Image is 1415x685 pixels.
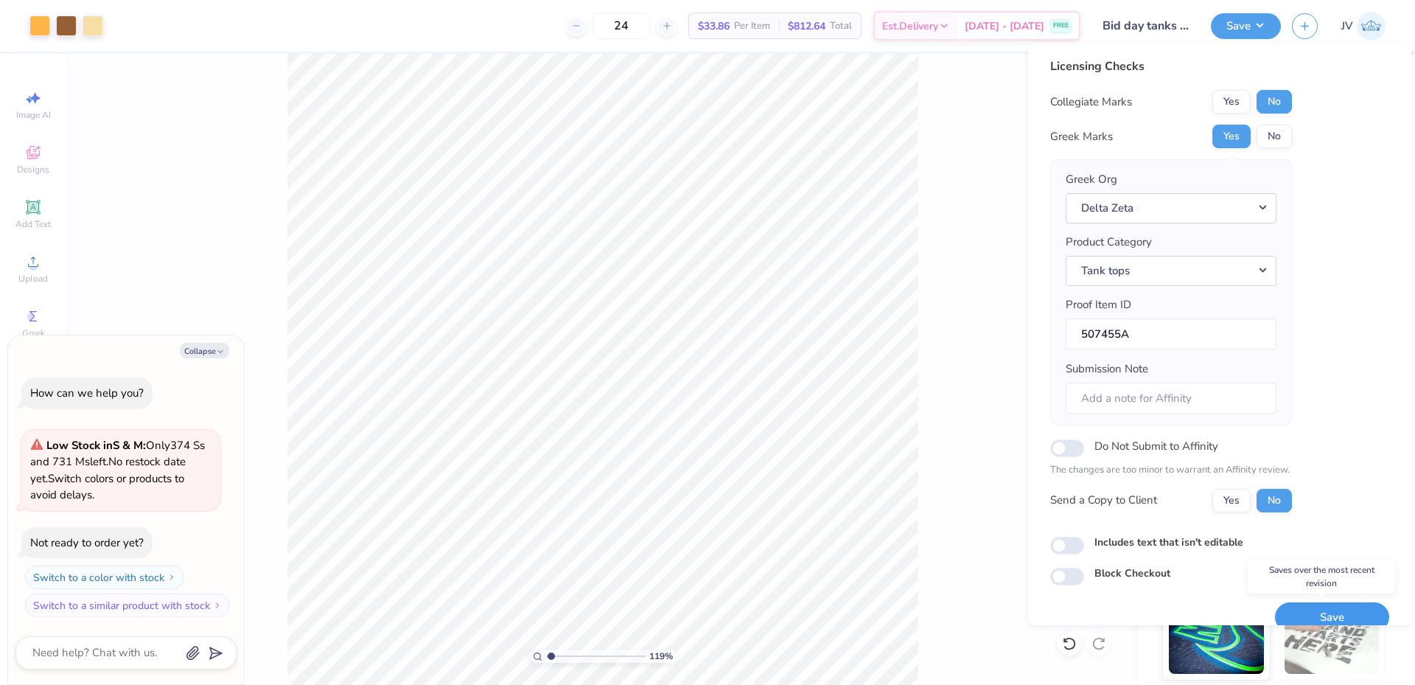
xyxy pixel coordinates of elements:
label: Proof Item ID [1066,296,1131,313]
button: Collapse [180,343,229,358]
div: Greek Marks [1050,128,1113,145]
label: Product Category [1066,234,1152,251]
label: Block Checkout [1094,566,1170,581]
span: Total [830,18,852,34]
label: Do Not Submit to Affinity [1094,437,1218,456]
label: Includes text that isn't editable [1094,535,1243,550]
input: Add a note for Affinity [1066,383,1276,414]
label: Greek Org [1066,171,1117,188]
button: Save [1211,13,1281,39]
button: Delta Zeta [1066,193,1276,223]
span: Only 374 Ss and 731 Ms left. Switch colors or products to avoid delays. [30,438,205,503]
label: Submission Note [1066,361,1148,378]
button: No [1257,489,1292,512]
button: Switch to a similar product with stock [25,594,230,617]
img: Switch to a color with stock [167,573,176,582]
button: Yes [1212,489,1251,512]
div: Collegiate Marks [1050,94,1132,111]
span: Per Item [734,18,770,34]
img: Water based Ink [1285,600,1380,674]
span: Image AI [16,109,51,121]
span: [DATE] - [DATE] [965,18,1044,34]
img: Jo Vincent [1357,12,1386,41]
a: JV [1341,12,1386,41]
button: Yes [1212,125,1251,148]
div: Saves over the most recent revision [1248,560,1395,594]
p: The changes are too minor to warrant an Affinity review. [1050,463,1292,478]
span: Greek [22,327,45,339]
div: Send a Copy to Client [1050,492,1157,509]
div: Licensing Checks [1050,58,1292,75]
span: $33.86 [698,18,730,34]
strong: Low Stock in S & M : [46,438,146,453]
span: Add Text [15,218,51,230]
button: Yes [1212,90,1251,114]
button: Switch to a color with stock [25,566,184,589]
span: No restock date yet. [30,454,186,486]
img: Switch to a similar product with stock [213,601,222,610]
input: – – [593,13,650,39]
span: $812.64 [788,18,825,34]
button: No [1257,90,1292,114]
button: No [1257,125,1292,148]
span: Upload [18,273,48,285]
span: Est. Delivery [882,18,938,34]
button: Tank tops [1066,256,1276,286]
div: How can we help you? [30,386,144,400]
div: Not ready to order yet? [30,535,144,550]
span: FREE [1053,21,1069,31]
input: Untitled Design [1091,11,1200,41]
img: Glow in the Dark Ink [1169,600,1264,674]
button: Save [1275,602,1389,633]
span: JV [1341,18,1353,35]
span: Designs [17,164,49,175]
span: 119 % [649,650,673,663]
